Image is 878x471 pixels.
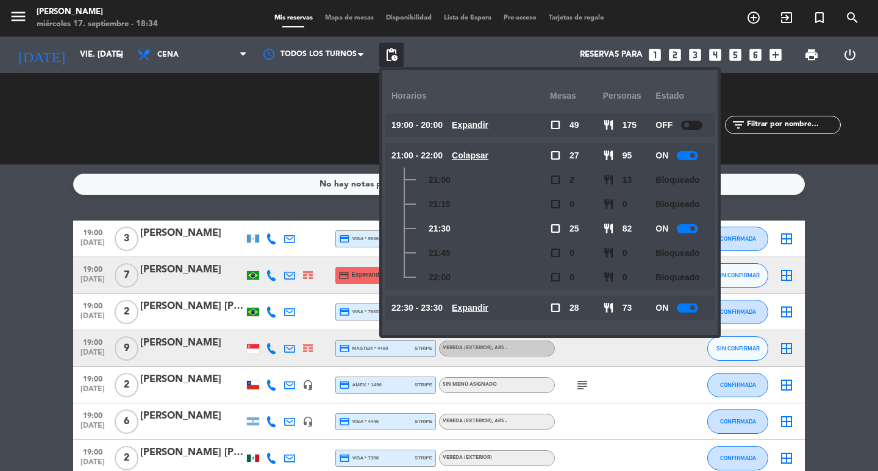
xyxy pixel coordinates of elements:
span: check_box_outline_blank [550,150,561,161]
i: menu [9,7,27,26]
span: Bloqueado [655,197,699,211]
span: restaurant [603,223,614,234]
i: border_all [779,232,794,246]
span: SIN CONFIRMAR [716,345,760,352]
button: CONFIRMADA [707,300,768,324]
div: [PERSON_NAME] [140,225,244,241]
span: pending_actions [384,48,399,62]
div: LOG OUT [830,37,869,73]
span: , ARS - [492,345,507,350]
img: Cross Selling [303,271,313,279]
i: arrow_drop_down [113,48,128,62]
span: 19:00 [77,225,108,239]
span: Disponibilidad [380,15,438,21]
span: amex * 1490 [339,380,382,391]
button: CONFIRMADA [707,409,768,434]
i: credit_card [339,306,350,317]
span: 21:00 - 22:00 [391,149,443,163]
span: Esperando garantía [352,270,409,280]
span: 27 [569,149,579,163]
span: restaurant [603,302,614,313]
div: Estado [655,79,708,113]
span: 21:00 [429,173,451,187]
i: search [845,10,860,25]
i: looks_one [647,47,663,63]
span: 49 [569,118,579,132]
i: looks_3 [687,47,703,63]
span: 3 [115,227,138,251]
button: CONFIRMADA [707,227,768,251]
i: credit_card [339,343,350,354]
span: 73 [623,301,632,315]
i: border_all [779,268,794,283]
span: restaurant [603,119,614,130]
i: looks_4 [707,47,723,63]
span: Lista de Espera [438,15,498,21]
div: [PERSON_NAME] [37,6,158,18]
span: check_box_outline_blank [550,174,561,185]
button: SIN CONFIRMAR [707,263,768,288]
u: Expandir [452,120,488,130]
i: credit_card [339,416,350,427]
span: check_box_outline_blank [550,247,561,258]
span: ON [655,301,668,315]
span: restaurant [603,247,614,258]
i: credit_card [339,233,350,244]
i: border_all [779,341,794,356]
span: 2 [115,300,138,324]
span: stripe [415,381,432,389]
span: 25 [569,222,579,236]
input: Filtrar por nombre... [746,118,840,132]
div: [PERSON_NAME] [PERSON_NAME] [PERSON_NAME] [140,299,244,314]
i: border_all [779,414,794,429]
span: 7 [115,263,138,288]
span: Reservas para [580,50,643,60]
span: 82 [623,222,632,236]
span: visa * 9936 [339,233,379,244]
span: CONFIRMADA [720,455,756,461]
span: 21:30 [429,222,451,236]
span: Cena [157,51,179,59]
i: border_all [779,451,794,466]
img: Cross Selling [303,344,313,352]
button: CONFIRMADA [707,373,768,397]
div: Mesas [550,79,603,113]
i: border_all [779,305,794,319]
span: 13 [623,173,632,187]
span: Vereda (EXTERIOR) [443,345,507,350]
span: Tarjetas de regalo [543,15,610,21]
span: [DATE] [77,349,108,363]
div: [PERSON_NAME] [140,262,244,278]
span: CONFIRMADA [720,235,756,242]
span: 28 [569,301,579,315]
span: stripe [415,454,432,462]
span: Pre-acceso [498,15,543,21]
span: SIN CONFIRMAR [716,272,760,278]
span: 19:00 [77,261,108,275]
u: Expandir [452,303,488,313]
div: Horarios [391,79,550,113]
span: [DATE] [77,239,108,253]
span: 0 [623,271,627,285]
div: No hay notas para este servicio. Haz clic para agregar una [319,177,559,191]
div: personas [603,79,656,113]
div: [PERSON_NAME] [PERSON_NAME] [140,445,244,461]
span: 0 [569,271,574,285]
i: headset_mic [302,380,313,391]
span: 95 [623,149,632,163]
i: turned_in_not [812,10,827,25]
span: check_box_outline_blank [550,272,561,283]
span: Vereda (EXTERIOR) [443,419,507,423]
span: CONFIRMADA [720,418,756,425]
span: check_box_outline_blank [550,223,561,234]
span: 22:30 - 23:30 [391,301,443,315]
div: [PERSON_NAME] [140,408,244,424]
button: CONFIRMADA [707,446,768,470]
span: , ARS - [492,419,507,423]
div: miércoles 17. septiembre - 18:34 [37,18,158,30]
span: CONFIRMADA [720,381,756,388]
u: Colapsar [452,151,488,160]
span: [DATE] [77,422,108,436]
span: restaurant [603,272,614,283]
span: Bloqueado [655,173,699,187]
